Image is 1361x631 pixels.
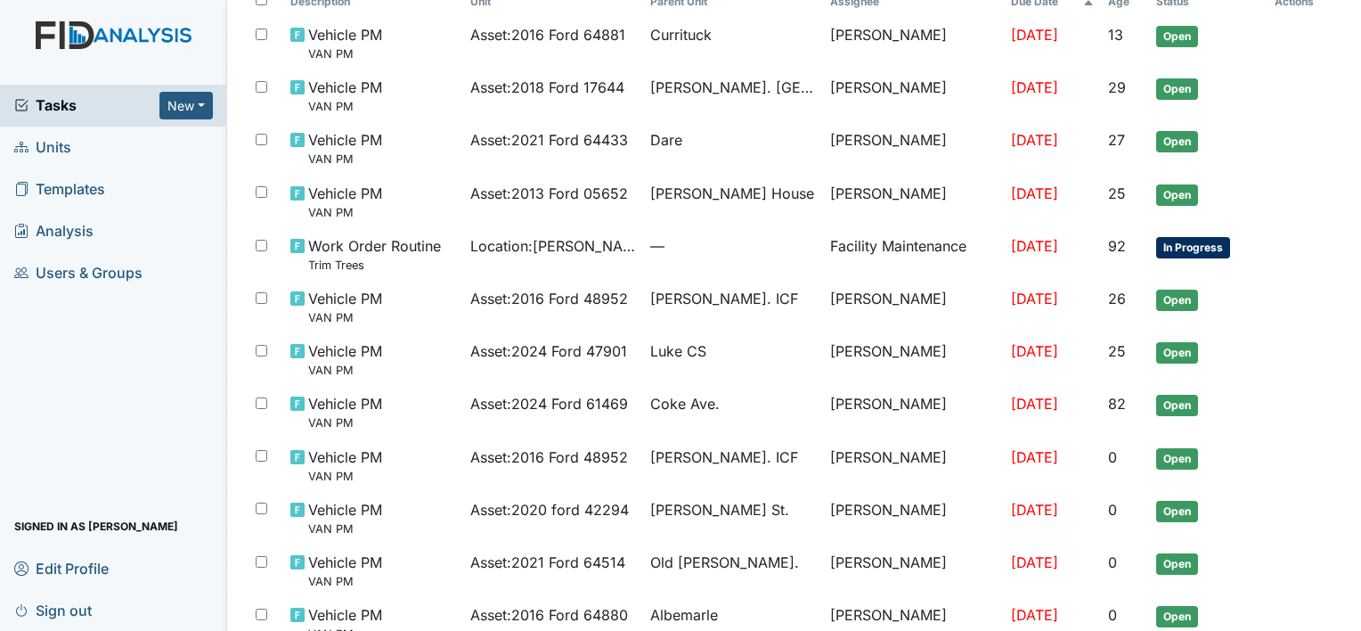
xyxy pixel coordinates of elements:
[470,604,628,626] span: Asset : 2016 Ford 64880
[823,70,1003,122] td: [PERSON_NAME]
[308,151,382,168] small: VAN PM
[14,596,92,624] span: Sign out
[1011,448,1058,466] span: [DATE]
[14,134,71,161] span: Units
[1108,342,1126,360] span: 25
[308,468,382,485] small: VAN PM
[650,499,789,520] span: [PERSON_NAME] St.
[470,77,624,98] span: Asset : 2018 Ford 17644
[1011,342,1058,360] span: [DATE]
[1156,26,1198,47] span: Open
[1011,606,1058,624] span: [DATE]
[470,393,628,414] span: Asset : 2024 Ford 61469
[1156,395,1198,416] span: Open
[308,77,382,115] span: Vehicle PM VAN PM
[650,447,798,468] span: [PERSON_NAME]. ICF
[308,393,382,431] span: Vehicle PM VAN PM
[1108,448,1117,466] span: 0
[308,520,382,537] small: VAN PM
[1011,184,1058,202] span: [DATE]
[1108,237,1126,255] span: 92
[1156,290,1198,311] span: Open
[823,492,1003,545] td: [PERSON_NAME]
[650,235,816,257] span: —
[650,604,718,626] span: Albemarle
[1108,553,1117,571] span: 0
[470,288,628,309] span: Asset : 2016 Ford 48952
[308,340,382,379] span: Vehicle PM VAN PM
[308,414,382,431] small: VAN PM
[14,217,94,245] span: Analysis
[1011,131,1058,149] span: [DATE]
[308,129,382,168] span: Vehicle PM VAN PM
[650,24,712,45] span: Currituck
[650,77,816,98] span: [PERSON_NAME]. [GEOGRAPHIC_DATA]
[308,204,382,221] small: VAN PM
[308,235,441,274] span: Work Order Routine Trim Trees
[650,552,799,573] span: Old [PERSON_NAME].
[1108,395,1126,413] span: 82
[14,176,105,203] span: Templates
[1156,237,1230,258] span: In Progress
[308,309,382,326] small: VAN PM
[823,176,1003,228] td: [PERSON_NAME]
[823,228,1003,281] td: Facility Maintenance
[650,129,682,151] span: Dare
[470,447,628,468] span: Asset : 2016 Ford 48952
[14,259,143,287] span: Users & Groups
[650,393,720,414] span: Coke Ave.
[1011,26,1058,44] span: [DATE]
[1011,501,1058,519] span: [DATE]
[14,512,178,540] span: Signed in as [PERSON_NAME]
[1108,606,1117,624] span: 0
[308,552,382,590] span: Vehicle PM VAN PM
[823,333,1003,386] td: [PERSON_NAME]
[470,340,627,362] span: Asset : 2024 Ford 47901
[650,183,814,204] span: [PERSON_NAME] House
[1011,395,1058,413] span: [DATE]
[1108,78,1126,96] span: 29
[470,24,625,45] span: Asset : 2016 Ford 64881
[308,183,382,221] span: Vehicle PM VAN PM
[1156,78,1198,100] span: Open
[1108,501,1117,519] span: 0
[308,499,382,537] span: Vehicle PM VAN PM
[1156,553,1198,575] span: Open
[1156,184,1198,206] span: Open
[308,362,382,379] small: VAN PM
[823,386,1003,438] td: [PERSON_NAME]
[650,340,706,362] span: Luke CS
[823,122,1003,175] td: [PERSON_NAME]
[1108,184,1126,202] span: 25
[308,573,382,590] small: VAN PM
[14,554,109,582] span: Edit Profile
[650,288,798,309] span: [PERSON_NAME]. ICF
[1011,553,1058,571] span: [DATE]
[1156,131,1198,152] span: Open
[1108,26,1123,44] span: 13
[1156,606,1198,627] span: Open
[308,447,382,485] span: Vehicle PM VAN PM
[1011,237,1058,255] span: [DATE]
[470,129,628,151] span: Asset : 2021 Ford 64433
[470,499,629,520] span: Asset : 2020 ford 42294
[823,17,1003,70] td: [PERSON_NAME]
[1156,501,1198,522] span: Open
[823,281,1003,333] td: [PERSON_NAME]
[308,45,382,62] small: VAN PM
[308,24,382,62] span: Vehicle PM VAN PM
[1011,290,1058,307] span: [DATE]
[1156,342,1198,364] span: Open
[1011,78,1058,96] span: [DATE]
[1156,448,1198,470] span: Open
[14,94,159,116] a: Tasks
[823,545,1003,597] td: [PERSON_NAME]
[823,439,1003,492] td: [PERSON_NAME]
[308,288,382,326] span: Vehicle PM VAN PM
[470,183,628,204] span: Asset : 2013 Ford 05652
[1108,290,1126,307] span: 26
[159,92,213,119] button: New
[1108,131,1125,149] span: 27
[308,257,441,274] small: Trim Trees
